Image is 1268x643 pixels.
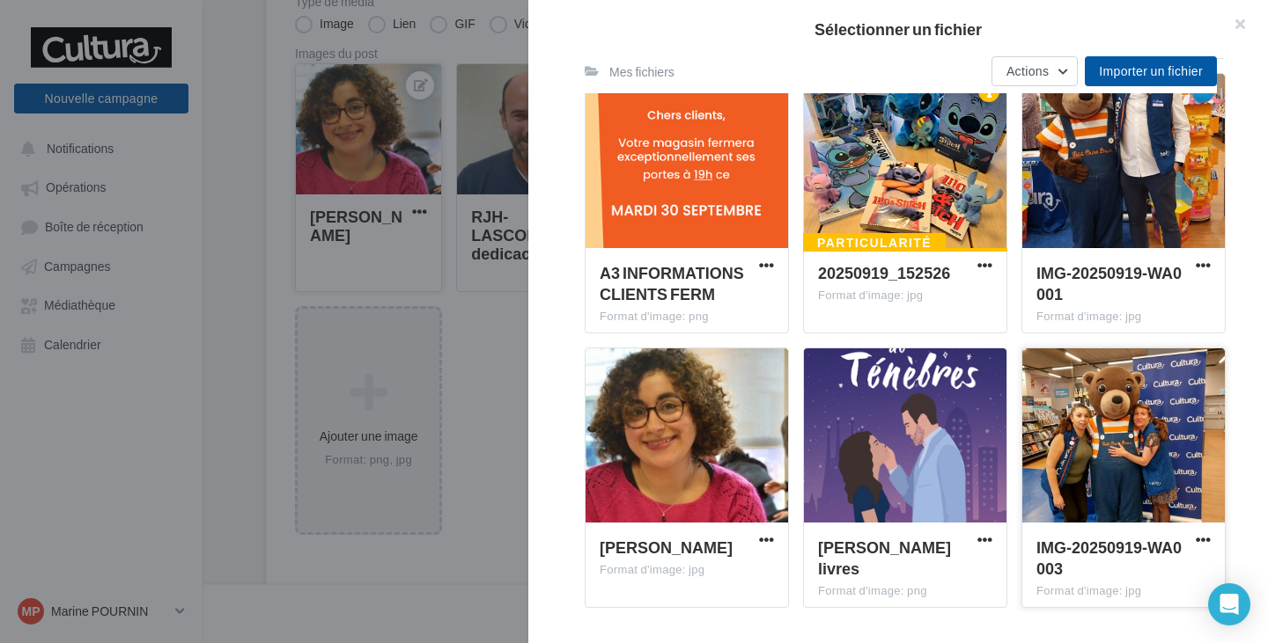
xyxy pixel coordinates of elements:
[818,537,951,578] span: olivia gloux livres
[557,21,1240,37] h2: Sélectionner un fichier
[1036,537,1182,578] span: IMG-20250919-WA0003
[1036,309,1211,325] div: Format d'image: jpg
[992,56,1078,86] button: Actions
[600,562,774,578] div: Format d'image: jpg
[818,263,950,282] span: 20250919_152526
[609,63,675,81] div: Mes fichiers
[600,537,733,557] span: olivia gloux
[600,263,744,303] span: A3 INFORMATIONS CLIENTS FERM
[1006,63,1049,78] span: Actions
[1099,63,1203,78] span: Importer un fichier
[1036,263,1182,303] span: IMG-20250919-WA0001
[818,288,992,303] div: Format d'image: jpg
[818,583,992,599] div: Format d'image: png
[600,309,774,325] div: Format d'image: png
[1208,583,1250,625] div: Open Intercom Messenger
[803,233,946,252] div: Particularité
[1036,583,1211,599] div: Format d'image: jpg
[1085,56,1217,86] button: Importer un fichier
